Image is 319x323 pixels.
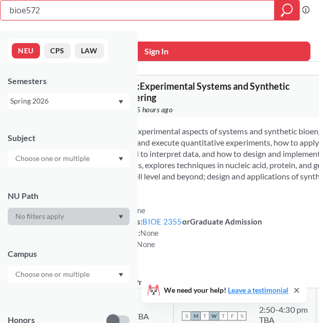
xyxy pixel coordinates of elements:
[94,80,289,103] span: BIOE 5710 : Experimental Systems and Synthetic Bioengineering
[142,217,182,226] a: BIOE 2355
[3,42,310,61] button: Sign In
[137,239,155,249] span: None
[164,287,288,294] span: We need your help!
[125,266,174,288] th: Professors
[237,311,246,320] span: S
[182,311,191,320] span: S
[228,286,288,294] a: Leave a testimonial
[8,208,130,225] div: Dropdown arrow
[8,93,130,109] div: Spring 2026Dropdown arrow
[140,228,159,237] span: None
[8,75,130,87] div: Semesters
[118,273,123,277] svg: Dropdown arrow
[10,95,117,107] div: Spring 2026
[118,157,123,161] svg: Dropdown arrow
[10,268,96,280] input: Choose one or multiple
[200,311,209,320] span: T
[8,248,130,259] div: Campus
[259,305,308,315] div: 2:50 - 4:30 pm
[103,104,173,115] span: Updated 15 hours ago
[209,311,219,320] span: W
[228,311,237,320] span: F
[44,43,71,58] button: CPS
[281,3,293,17] svg: magnifying glass
[118,215,123,219] svg: Dropdown arrow
[8,2,267,19] input: Class, professor, course number, "phrase"
[12,43,40,58] button: NEU
[10,152,96,165] input: Choose one or multiple
[94,205,262,250] div: NUPaths: Prerequisites: or Graduate Admission Corequisites: Course fees:
[8,132,130,144] div: Subject
[219,311,228,320] span: T
[118,100,123,104] svg: Dropdown arrow
[8,266,130,283] div: Dropdown arrow
[75,43,104,58] button: LAW
[191,311,200,320] span: M
[174,266,316,288] th: Meetings
[8,150,130,167] div: Dropdown arrow
[8,190,130,201] div: NU Path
